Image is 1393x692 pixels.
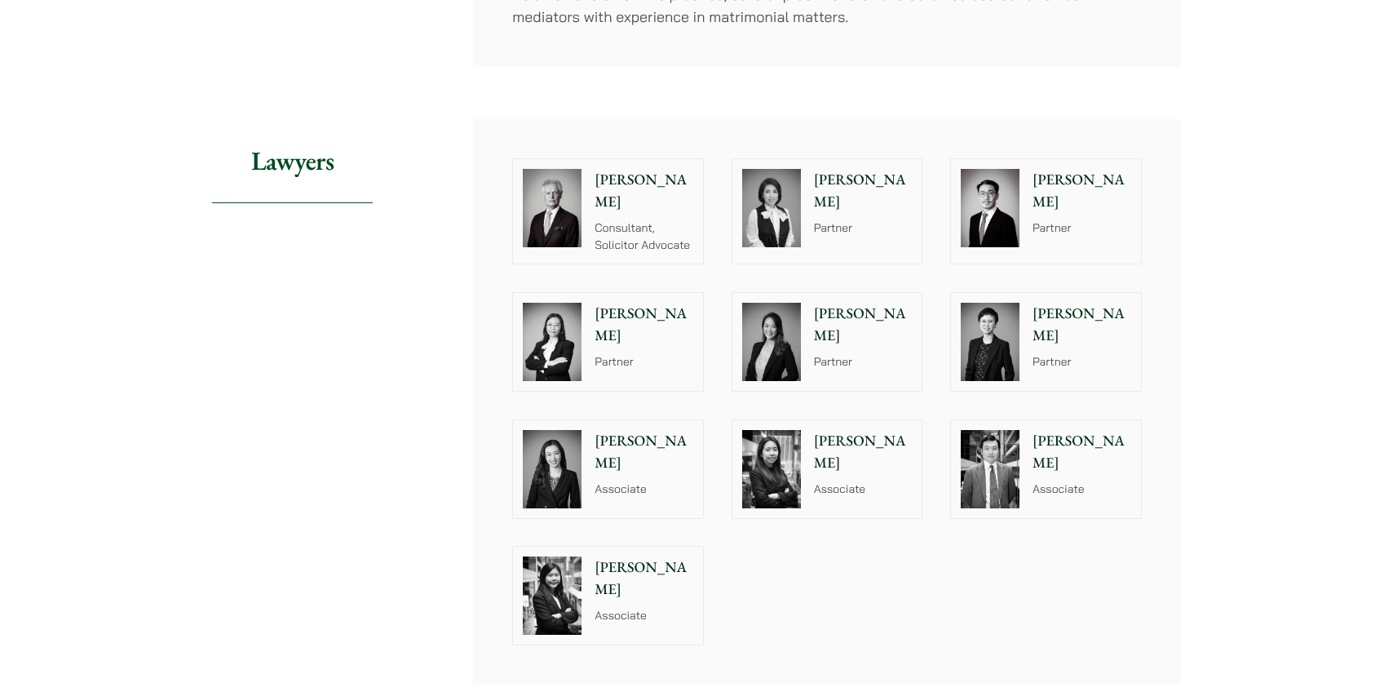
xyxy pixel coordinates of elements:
[732,158,923,264] a: [PERSON_NAME] Partner
[814,220,913,237] p: Partner
[595,607,693,624] p: Associate
[1033,303,1131,347] p: [PERSON_NAME]
[814,430,913,474] p: [PERSON_NAME]
[595,303,693,347] p: [PERSON_NAME]
[212,119,373,203] h2: Lawyers
[595,353,693,370] p: Partner
[512,292,704,392] a: [PERSON_NAME] Partner
[1033,430,1131,474] p: [PERSON_NAME]
[814,169,913,213] p: [PERSON_NAME]
[595,169,693,213] p: [PERSON_NAME]
[814,481,913,498] p: Associate
[1033,481,1131,498] p: Associate
[814,353,913,370] p: Partner
[732,292,923,392] a: [PERSON_NAME] Partner
[1033,169,1131,213] p: [PERSON_NAME]
[512,546,704,645] a: [PERSON_NAME] Associate
[1033,220,1131,237] p: Partner
[1033,353,1131,370] p: Partner
[595,481,693,498] p: Associate
[950,292,1142,392] a: [PERSON_NAME] Partner
[950,158,1142,264] a: [PERSON_NAME] Partner
[595,557,693,601] p: [PERSON_NAME]
[814,303,913,347] p: [PERSON_NAME]
[595,430,693,474] p: [PERSON_NAME]
[732,419,923,519] a: [PERSON_NAME] Associate
[595,220,693,254] p: Consultant, Solicitor Advocate
[950,419,1142,519] a: [PERSON_NAME] Associate
[512,419,704,519] a: [PERSON_NAME] Associate
[512,158,704,264] a: [PERSON_NAME] Consultant, Solicitor Advocate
